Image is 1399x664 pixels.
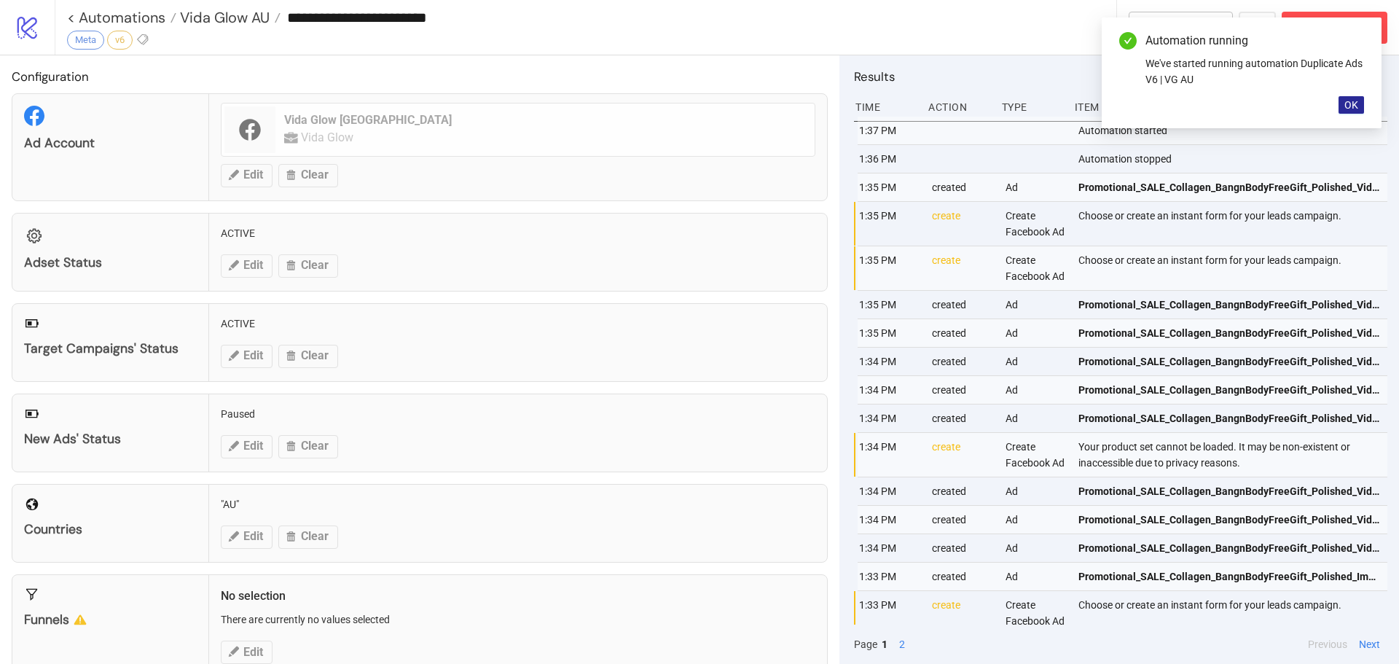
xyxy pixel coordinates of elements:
div: Automation running [1145,32,1364,50]
div: 1:34 PM [858,534,920,562]
div: Choose or create an instant form for your leads campaign. [1077,202,1391,246]
div: created [930,506,993,534]
div: Create Facebook Ad [1004,246,1067,290]
div: Ad [1004,319,1067,347]
div: 1:33 PM [858,591,920,635]
div: Item [1073,93,1387,121]
div: Type [1000,93,1063,121]
button: 2 [895,636,909,652]
a: Promotional_SALE_Collagen_BangnBodyFreeGift_Polished_Video_20251005_AU [1078,348,1381,375]
div: create [930,433,993,477]
button: Previous [1304,636,1352,652]
div: 1:34 PM [858,433,920,477]
div: create [930,246,993,290]
div: 1:35 PM [858,319,920,347]
div: Ad [1004,376,1067,404]
div: Ad [1004,348,1067,375]
button: Abort Run [1282,12,1387,44]
span: check-circle [1119,32,1137,50]
a: Promotional_SALE_Collagen_BangnBodyFreeGift_Polished_Video_20251005_AU [1078,376,1381,404]
div: Create Facebook Ad [1004,433,1067,477]
div: Ad [1004,506,1067,534]
div: 1:36 PM [858,145,920,173]
div: Automation stopped [1077,145,1391,173]
div: create [930,202,993,246]
span: Promotional_SALE_Collagen_BangnBodyFreeGift_Polished_Video_20251005_AU [1078,297,1381,313]
span: Promotional_SALE_Collagen_BangnBodyFreeGift_Polished_Video_20251005_AU [1078,382,1381,398]
button: To Builder [1129,12,1234,44]
a: Promotional_SALE_Collagen_BangnBodyFreeGift_Polished_Video_20251005_AU [1078,506,1381,534]
div: Automation started [1077,117,1391,144]
a: < Automations [67,10,176,25]
span: Vida Glow AU [176,8,270,27]
div: created [930,405,993,432]
a: Promotional_SALE_Collagen_BangnBodyFreeGift_Polished_Video_20251005_AU [1078,477,1381,505]
div: created [930,173,993,201]
div: 1:34 PM [858,376,920,404]
div: created [930,319,993,347]
div: Create Facebook Ad [1004,591,1067,635]
span: Promotional_SALE_Collagen_BangnBodyFreeGift_Polished_Video_20251005_AU [1078,325,1381,341]
a: Promotional_SALE_Collagen_BangnBodyFreeGift_Polished_Video_20251005_AU [1078,319,1381,347]
a: Promotional_SALE_Collagen_BangnBodyFreeGift_Polished_Video_20251005_AU [1078,534,1381,562]
span: Promotional_SALE_Collagen_BangnBodyFreeGift_Polished_Video_20251005_AU [1078,512,1381,528]
div: Create Facebook Ad [1004,202,1067,246]
span: OK [1344,99,1358,111]
div: Ad [1004,477,1067,505]
div: created [930,348,993,375]
span: Promotional_SALE_Collagen_BangnBodyFreeGift_Polished_Video_20251005_AU [1078,410,1381,426]
div: Ad [1004,563,1067,590]
a: Promotional_SALE_Collagen_BangnBodyFreeGift_Polished_Video_20251005_AU [1078,405,1381,432]
div: create [930,591,993,635]
div: created [930,376,993,404]
div: Choose or create an instant form for your leads campaign. [1077,246,1391,290]
div: 1:34 PM [858,506,920,534]
span: Promotional_SALE_Collagen_BangnBodyFreeGift_Polished_Video_20251005_AU [1078,179,1381,195]
div: 1:35 PM [858,291,920,319]
div: Ad [1004,405,1067,432]
div: Ad [1004,173,1067,201]
div: We've started running automation Duplicate Ads V6 | VG AU [1145,55,1364,87]
div: v6 [107,31,133,50]
div: Time [854,93,917,121]
a: Promotional_SALE_Collagen_BangnBodyFreeGift_Polished_Video_20251005_AU [1078,291,1381,319]
button: 1 [877,636,892,652]
button: Next [1355,636,1384,652]
div: 1:35 PM [858,246,920,290]
span: Promotional_SALE_Collagen_BangnBodyFreeGift_Polished_Video_20251005_AU [1078,354,1381,370]
a: Promotional_SALE_Collagen_BangnBodyFreeGift_Polished_Video_20251005_AU [1078,173,1381,201]
button: OK [1339,96,1364,114]
div: 1:34 PM [858,348,920,375]
div: 1:35 PM [858,202,920,246]
span: Promotional_SALE_Collagen_BangnBodyFreeGift_Polished_Video_20251005_AU [1078,540,1381,556]
button: ... [1239,12,1276,44]
div: created [930,477,993,505]
div: 1:34 PM [858,405,920,432]
div: Choose or create an instant form for your leads campaign. [1077,591,1391,635]
h2: Configuration [12,67,828,86]
div: Ad [1004,534,1067,562]
div: Meta [67,31,104,50]
div: Action [927,93,990,121]
div: 1:34 PM [858,477,920,505]
div: created [930,534,993,562]
a: Vida Glow AU [176,10,281,25]
h2: Results [854,67,1387,86]
span: Page [854,636,877,652]
div: created [930,563,993,590]
div: created [930,291,993,319]
span: Promotional_SALE_Collagen_BangnBodyFreeGift_Polished_Image_20251005_AU [1078,569,1381,585]
div: Ad [1004,291,1067,319]
div: Your product set cannot be loaded. It may be non-existent or inaccessible due to privacy reasons. [1077,433,1391,477]
a: Promotional_SALE_Collagen_BangnBodyFreeGift_Polished_Image_20251005_AU [1078,563,1381,590]
div: 1:33 PM [858,563,920,590]
span: Promotional_SALE_Collagen_BangnBodyFreeGift_Polished_Video_20251005_AU [1078,483,1381,499]
div: 1:37 PM [858,117,920,144]
div: 1:35 PM [858,173,920,201]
